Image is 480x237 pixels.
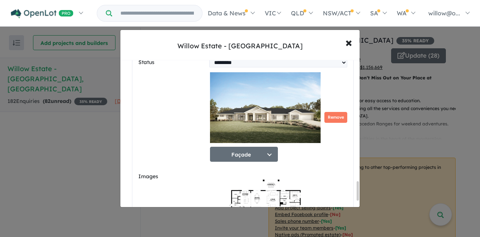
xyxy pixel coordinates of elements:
[345,34,352,50] span: ×
[324,112,347,123] button: Remove
[210,147,278,162] button: Façade
[138,58,206,67] label: Status
[11,9,73,18] img: Openlot PRO Logo White
[114,5,201,21] input: Try estate name, suburb, builder or developer
[177,41,303,51] div: Willow Estate - [GEOGRAPHIC_DATA]
[210,70,321,145] img: 2Q==
[428,9,460,17] span: willow@o...
[138,172,207,181] label: Images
